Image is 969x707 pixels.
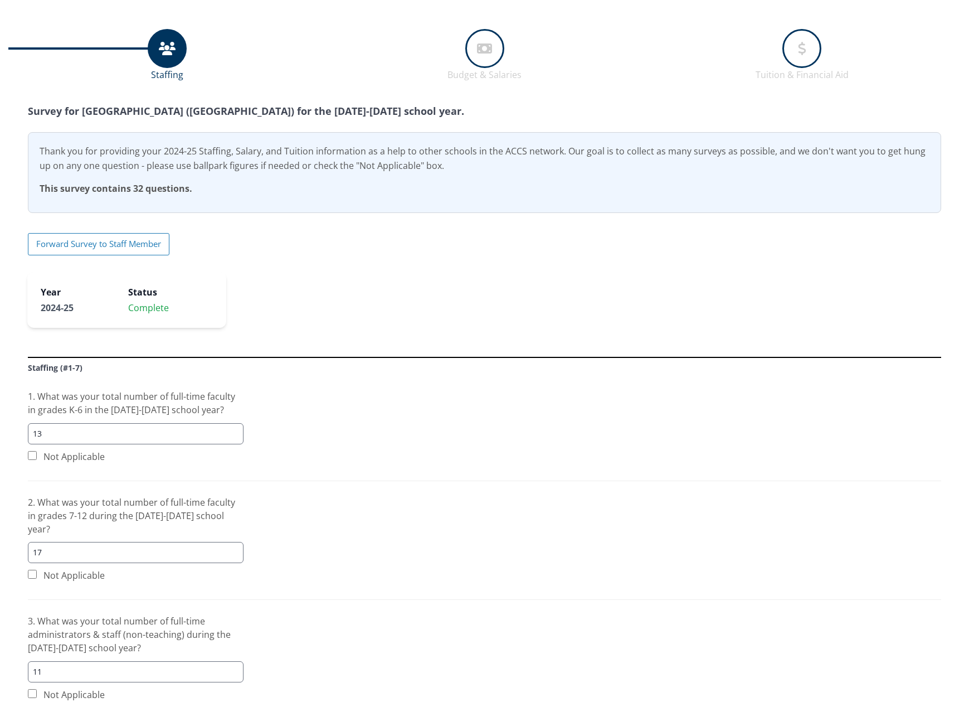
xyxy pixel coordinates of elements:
[326,29,644,81] a: Budget & Salaries
[28,614,244,655] p: 3. What was your total number of full-time administrators & staff (non-teaching) during the [DATE...
[28,96,941,119] h3: Survey for [GEOGRAPHIC_DATA] ([GEOGRAPHIC_DATA]) for the [DATE]-[DATE] school year.
[40,144,929,173] p: Thank you for providing your 2024-25 Staffing, Salary, and Tuition information as a help to other...
[41,301,126,314] div: 2024-25
[43,569,105,582] label: Not Applicable
[8,29,326,81] a: Staffing
[151,68,183,81] span: Staffing
[128,285,213,299] div: Status
[643,29,961,81] a: Tuition & Financial Aid
[128,301,213,314] div: Complete
[41,285,126,299] div: Year
[28,496,244,536] p: 2. What was your total number of full-time faculty in grades 7-12 during the [DATE]-[DATE] school...
[28,362,82,373] strong: Staffing (#1-7)
[28,390,244,417] p: 1. What was your total number of full-time faculty in grades K-6 in the [DATE]-[DATE] school year?
[43,450,105,463] label: Not Applicable
[43,688,105,701] label: Not Applicable
[40,182,929,195] p: This survey contains 32 questions.
[28,233,169,255] button: Forward Survey to Staff Member
[756,68,849,81] span: Tuition & Financial Aid
[447,68,522,81] span: Budget & Salaries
